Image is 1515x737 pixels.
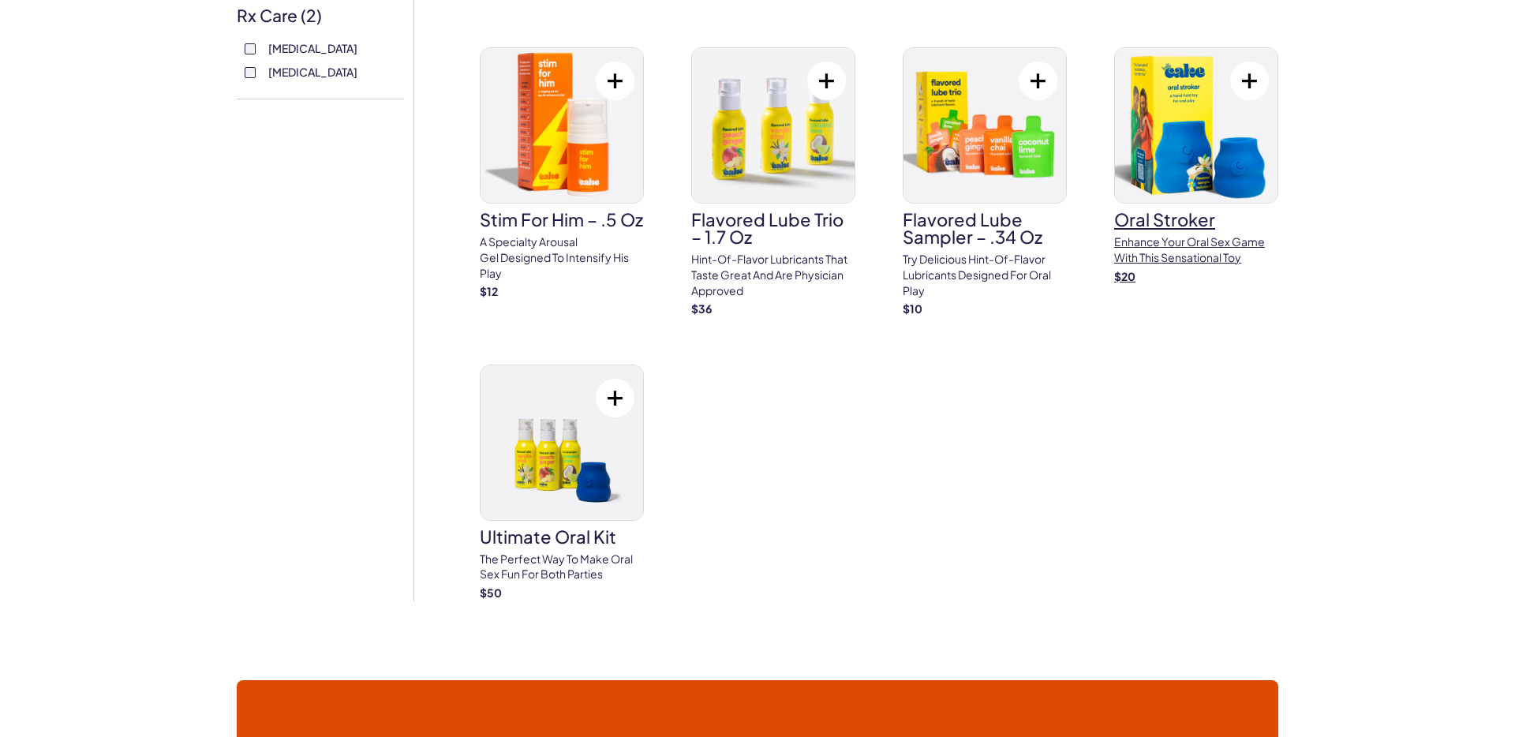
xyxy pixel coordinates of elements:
h3: Flavored Lube Trio – 1.7 oz [691,211,855,245]
img: oral stroker [1115,48,1277,203]
a: Flavored Lube Sampler – .34 ozFlavored Lube Sampler – .34 ozTry delicious hint-of-flavor lubrican... [903,47,1067,316]
a: Flavored Lube Trio – 1.7 ozFlavored Lube Trio – 1.7 ozHint-of-flavor lubricants that taste great ... [691,47,855,316]
strong: $ 10 [903,301,922,316]
strong: $ 20 [1114,269,1135,283]
h3: Stim For Him – .5 oz [480,211,644,228]
h3: oral stroker [1114,211,1278,228]
strong: $ 36 [691,301,712,316]
img: Stim For Him – .5 oz [481,48,643,203]
p: The perfect way to make oral sex fun for both parties [480,552,644,582]
input: [MEDICAL_DATA] [245,67,256,78]
img: Flavored Lube Sampler – .34 oz [903,48,1066,203]
a: Stim For Him – .5 ozStim For Him – .5 ozA specialty arousal gel designed to intensify his play$12 [480,47,644,299]
strong: $ 50 [480,585,502,600]
input: [MEDICAL_DATA] [245,43,256,54]
p: Enhance your oral sex game with this sensational toy [1114,234,1278,265]
p: A specialty arousal gel designed to intensify his play [480,234,644,281]
a: oral strokeroral strokerEnhance your oral sex game with this sensational toy$20 [1114,47,1278,284]
img: ultimate oral kit [481,365,643,520]
h3: ultimate oral kit [480,528,644,545]
p: Hint-of-flavor lubricants that taste great and are physician approved [691,252,855,298]
img: Flavored Lube Trio – 1.7 oz [692,48,855,203]
a: ultimate oral kitultimate oral kitThe perfect way to make oral sex fun for both parties$50 [480,365,644,601]
strong: $ 12 [480,284,498,298]
h3: Flavored Lube Sampler – .34 oz [903,211,1067,245]
p: Try delicious hint-of-flavor lubricants designed for oral play [903,252,1067,298]
span: [MEDICAL_DATA] [268,38,357,58]
span: [MEDICAL_DATA] [268,62,357,82]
